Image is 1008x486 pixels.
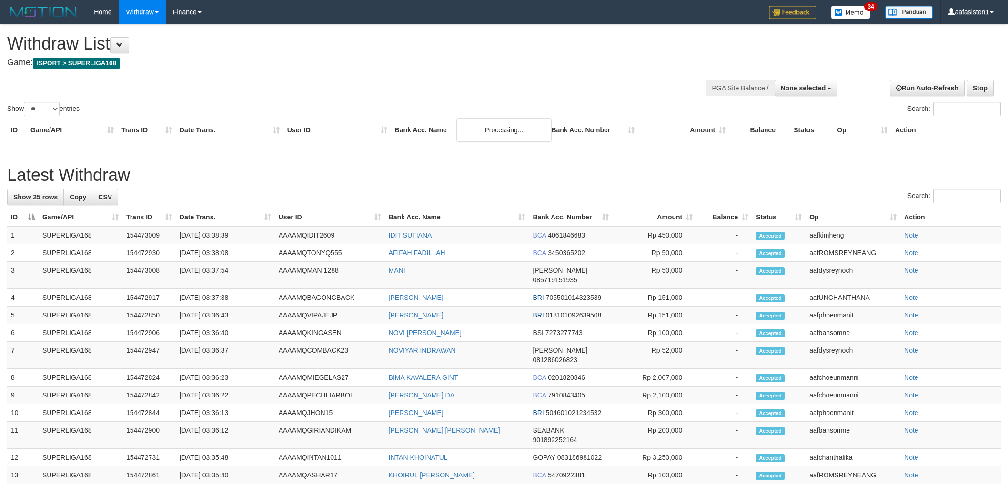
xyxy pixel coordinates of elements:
td: - [696,449,752,466]
a: Note [904,231,918,239]
th: Bank Acc. Number [547,121,638,139]
a: Note [904,311,918,319]
td: AAAAMQMANI1288 [275,262,385,289]
span: BCA [533,249,546,257]
td: - [696,226,752,244]
div: PGA Site Balance / [706,80,774,96]
td: Rp 50,000 [613,262,696,289]
span: Accepted [756,472,785,480]
td: - [696,307,752,324]
td: [DATE] 03:36:22 [176,387,275,404]
span: Copy 504601021234532 to clipboard [546,409,602,417]
h4: Game: [7,58,663,68]
a: Note [904,347,918,354]
td: AAAAMQTONYQ555 [275,244,385,262]
span: None selected [781,84,826,92]
span: BCA [533,231,546,239]
span: BCA [533,471,546,479]
td: AAAAMQMIEGELAS27 [275,369,385,387]
div: Processing... [456,118,552,142]
td: SUPERLIGA168 [39,244,122,262]
span: Accepted [756,392,785,400]
span: Accepted [756,427,785,435]
td: 154473008 [122,262,176,289]
td: [DATE] 03:38:39 [176,226,275,244]
td: 12 [7,449,39,466]
td: 2 [7,244,39,262]
a: Note [904,454,918,461]
a: Note [904,294,918,301]
td: SUPERLIGA168 [39,289,122,307]
th: Bank Acc. Number: activate to sort column ascending [529,208,613,226]
a: Note [904,426,918,434]
th: Action [900,208,1001,226]
span: Accepted [756,249,785,258]
td: 1 [7,226,39,244]
th: Op: activate to sort column ascending [806,208,900,226]
span: Copy 085719151935 to clipboard [533,276,577,284]
td: AAAAMQINTAN1011 [275,449,385,466]
td: AAAAMQASHAR17 [275,466,385,484]
td: Rp 300,000 [613,404,696,422]
td: Rp 2,100,000 [613,387,696,404]
th: Op [833,121,891,139]
h1: Latest Withdraw [7,166,1001,185]
span: Accepted [756,347,785,355]
span: 34 [864,2,877,11]
label: Search: [907,102,1001,116]
a: CSV [92,189,118,205]
td: 154472906 [122,324,176,342]
input: Search: [933,102,1001,116]
th: Game/API [27,121,118,139]
span: BCA [533,374,546,381]
span: Copy 705501014323539 to clipboard [546,294,602,301]
td: 154472900 [122,422,176,449]
td: Rp 450,000 [613,226,696,244]
img: Button%20Memo.svg [831,6,871,19]
a: Note [904,471,918,479]
td: - [696,324,752,342]
td: Rp 50,000 [613,244,696,262]
span: Copy 901892252164 to clipboard [533,436,577,444]
a: Copy [63,189,92,205]
a: Stop [967,80,994,96]
h1: Withdraw List [7,34,663,53]
img: Feedback.jpg [769,6,816,19]
td: - [696,244,752,262]
span: BRI [533,409,544,417]
td: 154472842 [122,387,176,404]
span: Accepted [756,454,785,462]
td: aafchoeunmanni [806,387,900,404]
td: aafdysreynoch [806,262,900,289]
span: Copy 018101092639508 to clipboard [546,311,602,319]
span: Copy 0201820846 to clipboard [548,374,585,381]
td: 154473009 [122,226,176,244]
th: Action [891,121,1001,139]
span: Accepted [756,312,785,320]
td: Rp 2,007,000 [613,369,696,387]
td: 154472917 [122,289,176,307]
a: NOVI [PERSON_NAME] [389,329,462,337]
td: aafROMSREYNEANG [806,466,900,484]
td: aafbansomne [806,324,900,342]
span: ISPORT > SUPERLIGA168 [33,58,120,69]
th: Bank Acc. Name: activate to sort column ascending [385,208,529,226]
a: MANI [389,267,405,274]
th: User ID: activate to sort column ascending [275,208,385,226]
td: 4 [7,289,39,307]
td: aafchoeunmanni [806,369,900,387]
td: - [696,466,752,484]
td: - [696,342,752,369]
td: [DATE] 03:38:08 [176,244,275,262]
td: SUPERLIGA168 [39,422,122,449]
td: 13 [7,466,39,484]
a: [PERSON_NAME] DA [389,391,454,399]
td: AAAAMQIDIT2609 [275,226,385,244]
td: - [696,369,752,387]
td: aafbansomne [806,422,900,449]
td: - [696,422,752,449]
td: 9 [7,387,39,404]
a: [PERSON_NAME] [389,294,444,301]
span: BSI [533,329,544,337]
td: [DATE] 03:36:12 [176,422,275,449]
